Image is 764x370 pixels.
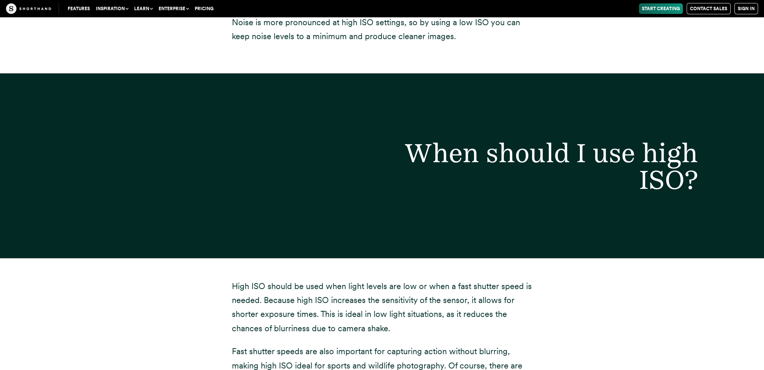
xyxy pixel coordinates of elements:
img: The Craft [6,3,51,14]
a: Sign in [734,3,758,14]
p: Noise is more pronounced at high ISO settings, so by using a low ISO you can keep noise levels to... [232,15,533,44]
h2: When should I use high ISO? [327,139,713,193]
button: Inspiration [93,3,131,14]
p: High ISO should be used when light levels are low or when a fast shutter speed is needed. Because... [232,279,533,336]
a: Features [65,3,93,14]
button: Enterprise [156,3,192,14]
a: Contact Sales [687,3,731,14]
a: Start Creating [639,3,683,14]
button: Learn [131,3,156,14]
a: Pricing [192,3,216,14]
